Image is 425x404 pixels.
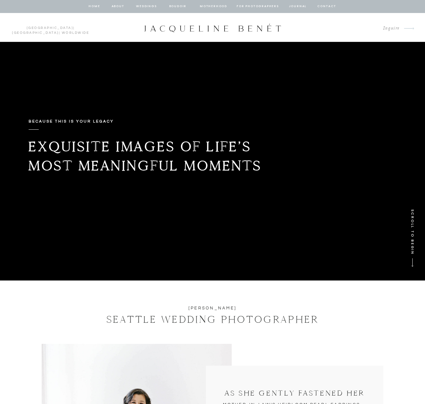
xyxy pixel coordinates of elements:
[12,31,59,34] a: [GEOGRAPHIC_DATA]
[135,4,158,9] a: Weddings
[150,305,275,312] h2: [PERSON_NAME]
[378,24,400,33] a: Inquire
[408,209,416,264] p: SCROLL TO BEGIN
[9,26,92,30] p: | | Worldwide
[316,4,337,9] a: contact
[86,312,339,327] h1: SEATTLE WEDDING PHOTOGRAPHER
[28,138,262,174] b: Exquisite images of life’s most meaningful moments
[27,26,74,30] a: [GEOGRAPHIC_DATA]
[288,4,308,9] a: journal
[200,4,227,9] a: Motherhood
[29,119,114,124] b: Because this is your legacy
[111,4,125,9] a: about
[237,4,279,9] a: for photographers
[220,388,369,399] p: As she Gently Fastened Her
[169,4,187,9] a: BOUDOIR
[88,4,101,9] a: home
